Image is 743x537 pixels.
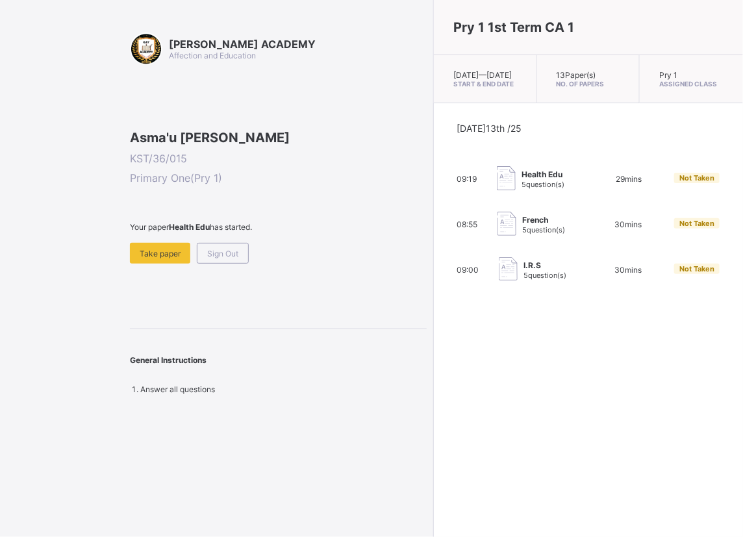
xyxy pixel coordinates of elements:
img: take_paper.cd97e1aca70de81545fe8e300f84619e.svg [499,257,518,281]
span: [PERSON_NAME] ACADEMY [169,38,316,51]
span: Health Edu [522,169,565,179]
span: Sign Out [207,249,238,258]
span: KST/36/015 [130,152,427,165]
span: 09:00 [457,265,479,275]
span: Primary One ( Pry 1 ) [130,171,427,184]
span: Pry 1 1st Term CA 1 [453,19,574,35]
span: [DATE] — [DATE] [453,70,512,80]
span: 08:55 [457,219,478,229]
span: 29 mins [616,174,642,184]
span: 30 mins [614,219,642,229]
span: 5 question(s) [522,180,565,189]
img: take_paper.cd97e1aca70de81545fe8e300f84619e.svg [497,212,516,236]
span: Affection and Education [169,51,256,60]
span: Pry 1 [659,70,677,80]
span: 30 mins [614,265,642,275]
span: 09:19 [457,174,477,184]
span: Answer all questions [140,384,215,394]
span: [DATE] 13th /25 [457,123,522,134]
span: Take paper [140,249,181,258]
span: Assigned Class [659,80,724,88]
img: take_paper.cd97e1aca70de81545fe8e300f84619e.svg [497,166,516,190]
b: Health Edu [169,222,210,232]
span: 5 question(s) [523,225,566,234]
span: 5 question(s) [524,271,567,280]
span: General Instructions [130,355,207,365]
span: 13 Paper(s) [557,70,596,80]
span: Not Taken [679,219,714,228]
span: Not Taken [679,173,714,182]
span: Asma'u [PERSON_NAME] [130,130,427,145]
span: No. of Papers [557,80,620,88]
span: Start & End Date [453,80,517,88]
span: Your paper has started. [130,222,427,232]
span: Not Taken [679,264,714,273]
span: French [523,215,566,225]
span: I.R.S [524,260,567,270]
